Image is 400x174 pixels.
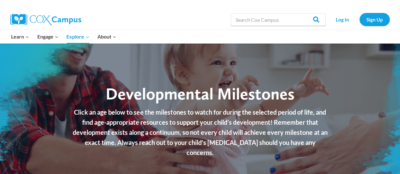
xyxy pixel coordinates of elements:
[37,33,58,41] span: Engage
[66,33,89,41] span: Explore
[10,14,81,25] img: Cox Campus
[329,13,390,26] nav: Secondary Navigation
[329,13,356,26] a: Log In
[231,13,326,26] input: Search Cox Campus
[7,30,120,43] nav: Primary Navigation
[106,84,294,104] span: Developmental Milestones
[97,33,116,41] span: About
[72,107,328,158] p: Click an age below to see the milestones to watch for during the selected period of life, and fin...
[360,13,390,26] a: Sign Up
[11,33,29,41] span: Learn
